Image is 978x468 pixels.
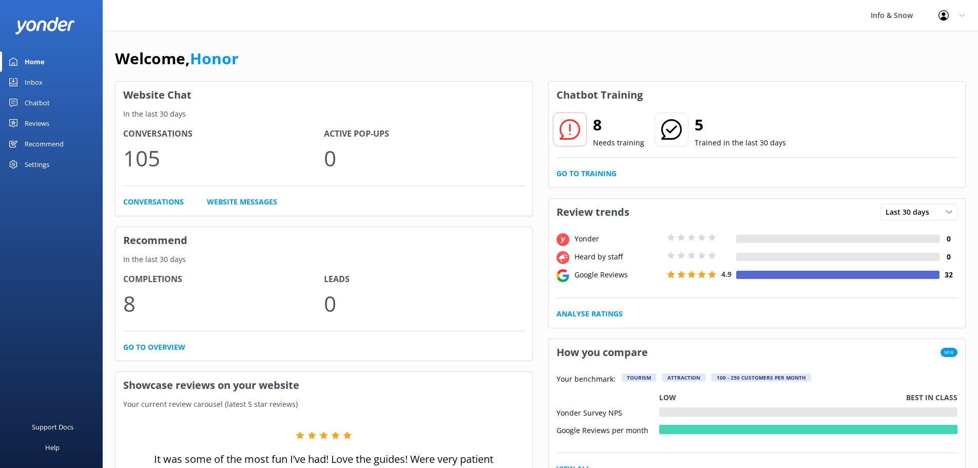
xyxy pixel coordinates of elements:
[123,286,324,321] p: 8
[593,137,644,148] p: Needs training
[25,113,49,134] div: Reviews
[593,113,644,137] h2: 8
[549,82,650,108] h3: Chatbot Training
[116,82,532,108] h3: Website Chat
[123,273,324,286] h4: Completions
[123,196,184,208] a: Conversations
[25,134,64,154] div: Recommend
[695,137,786,148] p: Trained in the last 30 days
[939,269,957,280] h4: 32
[190,48,239,69] a: Honor
[25,51,45,72] div: Home
[572,269,664,280] div: Google Reviews
[941,348,957,357] span: New
[123,127,324,141] h4: Conversations
[659,392,676,403] p: Low
[939,233,957,245] h4: 0
[25,72,43,92] div: Inbox
[123,141,324,175] p: 105
[45,437,60,458] div: Help
[116,227,532,254] h3: Recommend
[886,207,935,218] span: Last 30 days
[549,339,656,366] h3: How you compare
[572,251,664,263] div: Heard by staff
[25,154,49,175] div: Settings
[721,269,732,279] span: 4.9
[25,92,50,113] div: Chatbot
[15,17,74,34] img: yonder-white-logo.png
[557,308,623,320] a: Analyse Ratings
[116,108,532,120] p: In the last 30 days
[324,127,525,141] h4: Active Pop-ups
[662,373,705,382] div: Attraction
[572,233,664,245] div: Yonder
[324,273,525,286] h4: Leads
[116,399,532,410] p: Your current review carousel (latest 5 star reviews)
[116,372,532,399] h3: Showcase reviews on your website
[324,286,525,321] p: 0
[557,168,617,179] a: Go to Training
[115,46,239,71] h1: Welcome,
[557,407,659,417] div: Yonder Survey NPS
[695,113,786,137] h2: 5
[116,254,532,265] p: In the last 30 days
[123,342,185,353] a: Go to overview
[622,373,656,382] div: Tourism
[324,141,525,175] p: 0
[557,425,659,434] div: Google Reviews per month
[549,199,637,226] h3: Review trends
[906,392,957,403] p: Best in class
[557,373,616,386] p: Your benchmark:
[207,196,277,208] a: Website Messages
[712,373,811,382] div: 100 - 250 customers per month
[939,251,957,263] h4: 0
[32,417,73,437] div: Support Docs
